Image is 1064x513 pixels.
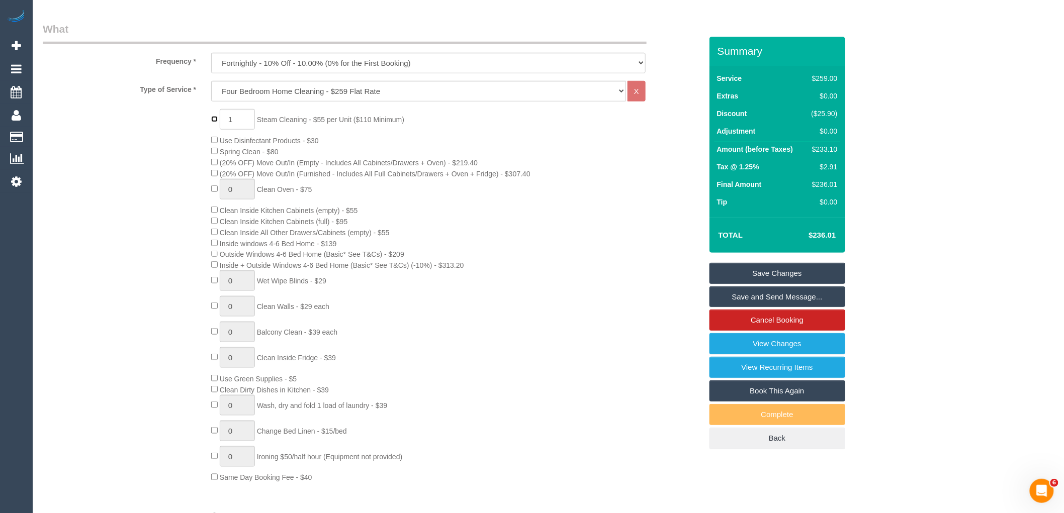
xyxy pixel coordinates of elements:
div: ($25.90) [808,109,838,119]
span: Wet Wipe Blinds - $29 [257,277,326,285]
a: Save Changes [710,263,845,284]
a: View Changes [710,333,845,354]
span: Use Green Supplies - $5 [220,375,297,383]
span: Change Bed Linen - $15/bed [257,427,347,435]
span: Clean Inside Kitchen Cabinets (full) - $95 [220,218,347,226]
label: Service [717,73,742,83]
label: Tip [717,197,728,207]
span: (20% OFF) Move Out/In (Empty - Includes All Cabinets/Drawers + Oven) - $219.40 [220,159,478,167]
a: Book This Again [710,380,845,401]
a: View Recurring Items [710,357,845,378]
span: Spring Clean - $80 [220,148,279,156]
label: Frequency * [35,53,204,66]
a: Cancel Booking [710,310,845,331]
span: Clean Walls - $29 each [257,302,329,311]
span: Outside Windows 4-6 Bed Home (Basic* See T&Cs) - $209 [220,250,404,258]
span: (20% OFF) Move Out/In (Furnished - Includes All Full Cabinets/Drawers + Oven + Fridge) - $307.40 [220,170,530,178]
div: $236.01 [808,179,838,189]
span: Ironing $50/half hour (Equipment not provided) [257,453,403,461]
span: Clean Inside Fridge - $39 [257,354,336,362]
span: Inside + Outside Windows 4-6 Bed Home (Basic* See T&Cs) (-10%) - $313.20 [220,261,464,269]
span: Balcony Clean - $39 each [257,328,337,336]
h4: $236.01 [778,231,836,240]
div: $233.10 [808,144,838,154]
div: $2.91 [808,162,838,172]
span: 6 [1050,479,1058,487]
div: $0.00 [808,126,838,136]
label: Final Amount [717,179,762,189]
span: Inside windows 4-6 Bed Home - $139 [220,240,337,248]
label: Extras [717,91,739,101]
a: Back [710,428,845,449]
span: Wash, dry and fold 1 load of laundry - $39 [257,401,387,409]
div: $0.00 [808,91,838,101]
span: Use Disinfectant Products - $30 [220,137,319,145]
label: Tax @ 1.25% [717,162,759,172]
iframe: Intercom live chat [1030,479,1054,503]
label: Type of Service * [35,81,204,94]
span: Clean Inside Kitchen Cabinets (empty) - $55 [220,207,358,215]
a: Save and Send Message... [710,286,845,307]
label: Amount (before Taxes) [717,144,793,154]
span: Clean Oven - $75 [257,185,312,193]
span: Steam Cleaning - $55 per Unit ($110 Minimum) [257,116,404,124]
strong: Total [719,231,743,239]
legend: What [43,22,647,44]
label: Discount [717,109,747,119]
span: Clean Inside All Other Drawers/Cabinets (empty) - $55 [220,229,390,237]
label: Adjustment [717,126,756,136]
div: $259.00 [808,73,838,83]
h3: Summary [718,45,840,57]
div: $0.00 [808,197,838,207]
span: Clean Dirty Dishes in Kitchen - $39 [220,386,329,394]
span: Same Day Booking Fee - $40 [220,474,312,482]
img: Automaid Logo [6,10,26,24]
